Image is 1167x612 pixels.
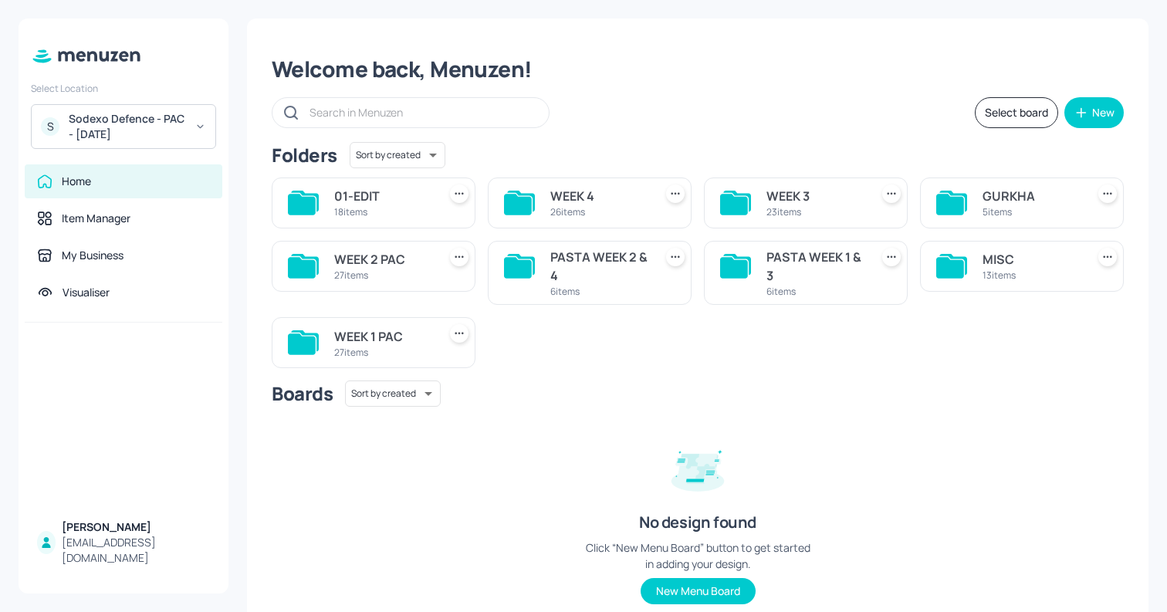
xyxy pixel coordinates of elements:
[69,111,185,142] div: Sodexo Defence - PAC - [DATE]
[639,512,756,533] div: No design found
[983,187,1080,205] div: GURKHA
[582,539,814,572] div: Click “New Menu Board” button to get started in adding your design.
[62,174,91,189] div: Home
[550,285,648,298] div: 6 items
[766,248,864,285] div: PASTA WEEK 1 & 3
[766,285,864,298] div: 6 items
[975,97,1058,128] button: Select board
[334,269,431,282] div: 27 items
[345,378,441,409] div: Sort by created
[983,205,1080,218] div: 5 items
[334,327,431,346] div: WEEK 1 PAC
[31,82,216,95] div: Select Location
[550,205,648,218] div: 26 items
[983,269,1080,282] div: 13 items
[272,143,337,167] div: Folders
[350,140,445,171] div: Sort by created
[334,187,431,205] div: 01-EDIT
[62,211,130,226] div: Item Manager
[1092,107,1115,118] div: New
[766,205,864,218] div: 23 items
[334,250,431,269] div: WEEK 2 PAC
[334,205,431,218] div: 18 items
[310,101,533,123] input: Search in Menuzen
[550,248,648,285] div: PASTA WEEK 2 & 4
[550,187,648,205] div: WEEK 4
[272,56,1124,83] div: Welcome back, Menuzen!
[272,381,333,406] div: Boards
[1064,97,1124,128] button: New
[41,117,59,136] div: S
[62,519,210,535] div: [PERSON_NAME]
[659,428,736,505] img: design-empty
[983,250,1080,269] div: MISC
[62,535,210,566] div: [EMAIL_ADDRESS][DOMAIN_NAME]
[766,187,864,205] div: WEEK 3
[63,285,110,300] div: Visualiser
[641,578,756,604] button: New Menu Board
[334,346,431,359] div: 27 items
[62,248,123,263] div: My Business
